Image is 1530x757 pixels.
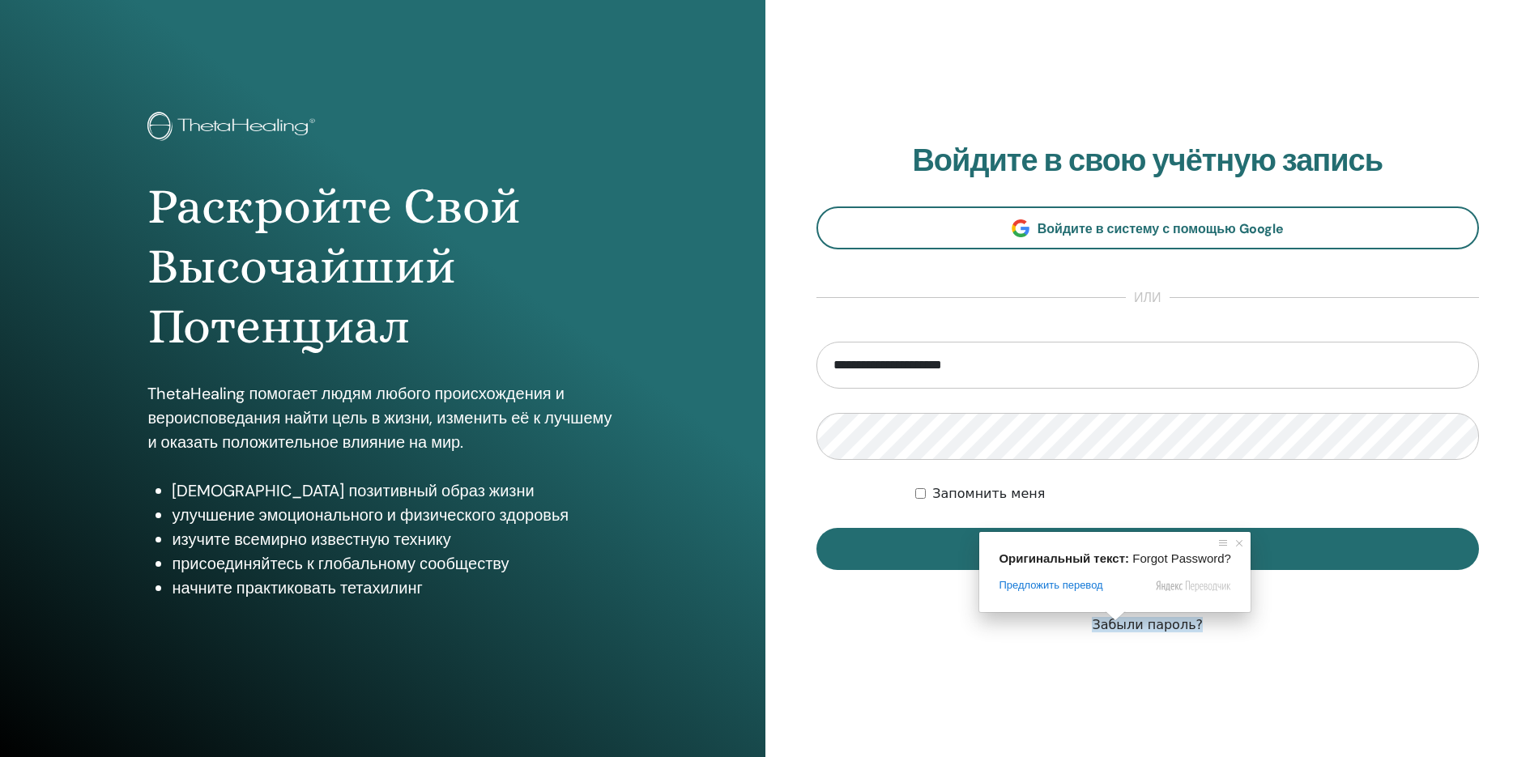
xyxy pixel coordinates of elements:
[172,480,534,501] ya-tr-span: [DEMOGRAPHIC_DATA] позитивный образ жизни
[932,486,1045,501] ya-tr-span: Запомнить меня
[915,484,1479,504] div: Сохраняйте мою аутентификацию на неопределённый срок или до тех пор, пока я не выйду из системы в...
[912,140,1383,181] ya-tr-span: Войдите в свою учётную запись
[1134,289,1161,306] ya-tr-span: или
[172,529,450,550] ya-tr-span: изучите всемирно известную технику
[172,553,509,574] ya-tr-span: присоединяйтесь к глобальному сообществу
[172,577,422,598] ya-tr-span: начните практиковать тетахилинг
[1092,617,1203,632] ya-tr-span: Забыли пароль?
[999,578,1102,593] span: Предложить перевод
[816,528,1480,570] button: Вход
[999,551,1129,565] span: Оригинальный текст:
[147,177,521,355] ya-tr-span: Раскройте Свой Высочайший Потенциал
[1038,220,1284,237] ya-tr-span: Войдите в систему с помощью Google
[1092,615,1203,635] a: Забыли пароль?
[147,383,612,453] ya-tr-span: ThetaHealing помогает людям любого происхождения и вероисповедания найти цель в жизни, изменить е...
[1132,551,1231,565] span: Forgot Password?
[816,206,1480,249] a: Войдите в систему с помощью Google
[172,504,569,525] ya-tr-span: улучшение эмоционального и физического здоровья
